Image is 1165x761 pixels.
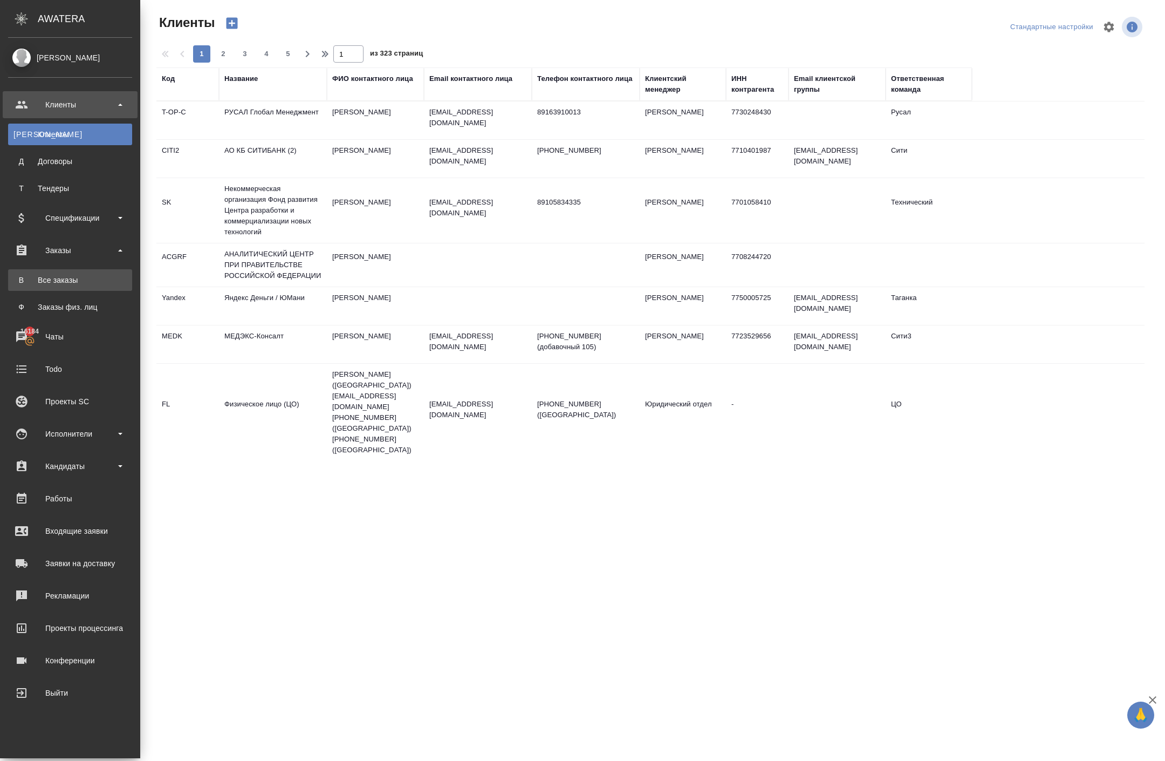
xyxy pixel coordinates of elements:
[156,287,219,325] td: Yandex
[236,45,253,63] button: 3
[537,145,634,156] p: [PHONE_NUMBER]
[886,325,972,363] td: Сити3
[215,45,232,63] button: 2
[219,393,327,431] td: Физическое лицо (ЦО)
[1127,702,1154,729] button: 🙏
[8,588,132,604] div: Рекламации
[731,73,783,95] div: ИНН контрагента
[3,615,138,642] a: Проекты процессинга
[429,399,526,420] p: [EMAIL_ADDRESS][DOMAIN_NAME]
[258,45,275,63] button: 4
[3,323,138,350] a: 16184Чаты
[332,73,413,84] div: ФИО контактного лица
[13,183,127,194] div: Тендеры
[789,140,886,178] td: [EMAIL_ADDRESS][DOMAIN_NAME]
[8,124,132,145] a: [PERSON_NAME]Клиенты
[640,246,726,284] td: [PERSON_NAME]
[38,8,140,30] div: AWATERA
[886,140,972,178] td: Сити
[8,620,132,636] div: Проекты процессинга
[726,192,789,229] td: 7701058410
[640,325,726,363] td: [PERSON_NAME]
[537,197,634,208] p: 89105834335
[8,97,132,113] div: Клиенты
[8,491,132,507] div: Работы
[640,192,726,229] td: [PERSON_NAME]
[3,550,138,577] a: Заявки на доставку
[8,210,132,226] div: Спецификации
[279,49,297,59] span: 5
[8,523,132,539] div: Входящие заявки
[13,275,127,286] div: Все заказы
[8,296,132,318] a: ФЗаказы физ. лиц
[8,685,132,701] div: Выйти
[224,73,258,84] div: Название
[8,269,132,291] a: ВВсе заказы
[429,197,526,219] p: [EMAIL_ADDRESS][DOMAIN_NAME]
[3,680,138,706] a: Выйти
[327,287,424,325] td: [PERSON_NAME]
[886,192,972,229] td: Технический
[327,101,424,139] td: [PERSON_NAME]
[1122,17,1145,37] span: Посмотреть информацию
[8,178,132,199] a: ТТендеры
[327,364,424,461] td: [PERSON_NAME] ([GEOGRAPHIC_DATA]) [EMAIL_ADDRESS][DOMAIN_NAME] [PHONE_NUMBER] ([GEOGRAPHIC_DATA])...
[8,52,132,64] div: [PERSON_NAME]
[429,107,526,128] p: [EMAIL_ADDRESS][DOMAIN_NAME]
[794,73,880,95] div: Email клиентской группы
[537,331,634,352] p: [PHONE_NUMBER] (добавочный 105)
[726,246,789,284] td: 7708244720
[8,653,132,669] div: Конференции
[726,393,789,431] td: -
[789,325,886,363] td: [EMAIL_ADDRESS][DOMAIN_NAME]
[156,192,219,229] td: SK
[236,49,253,59] span: 3
[726,287,789,325] td: 7750005725
[219,243,327,287] td: АНАЛИТИЧЕСКИЙ ЦЕНТР ПРИ ПРАВИТЕЛЬСТВЕ РОССИЙСКОЙ ФЕДЕРАЦИИ
[162,73,175,84] div: Код
[156,246,219,284] td: ACGRF
[258,49,275,59] span: 4
[1096,14,1122,40] span: Настроить таблицу
[219,140,327,178] td: АО КБ СИТИБАНК (2)
[429,145,526,167] p: [EMAIL_ADDRESS][DOMAIN_NAME]
[3,485,138,512] a: Работы
[13,156,127,167] div: Договоры
[429,331,526,352] p: [EMAIL_ADDRESS][DOMAIN_NAME]
[8,458,132,474] div: Кандидаты
[219,325,327,363] td: МЕДЭКС-Консалт
[8,555,132,572] div: Заявки на доставку
[219,287,327,325] td: Яндекс Деньги / ЮМани
[640,101,726,139] td: [PERSON_NAME]
[1132,704,1150,726] span: 🙏
[279,45,297,63] button: 5
[327,192,424,229] td: [PERSON_NAME]
[8,151,132,172] a: ДДоговоры
[3,647,138,674] a: Конференции
[1008,19,1096,36] div: split button
[3,388,138,415] a: Проекты SC
[3,518,138,545] a: Входящие заявки
[640,393,726,431] td: Юридический отдел
[886,287,972,325] td: Таганка
[156,101,219,139] td: T-OP-C
[215,49,232,59] span: 2
[327,246,424,284] td: [PERSON_NAME]
[891,73,967,95] div: Ответственная команда
[156,14,215,31] span: Клиенты
[370,47,423,63] span: из 323 страниц
[726,101,789,139] td: 7730248430
[156,393,219,431] td: FL
[219,178,327,243] td: Некоммерческая организация Фонд развития Центра разработки и коммерциализации новых технологий
[640,140,726,178] td: [PERSON_NAME]
[13,129,127,140] div: Клиенты
[640,287,726,325] td: [PERSON_NAME]
[156,140,219,178] td: CITI2
[886,101,972,139] td: Русал
[327,140,424,178] td: [PERSON_NAME]
[8,361,132,377] div: Todo
[156,325,219,363] td: MEDK
[789,287,886,325] td: [EMAIL_ADDRESS][DOMAIN_NAME]
[645,73,721,95] div: Клиентский менеджер
[429,73,512,84] div: Email контактного лица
